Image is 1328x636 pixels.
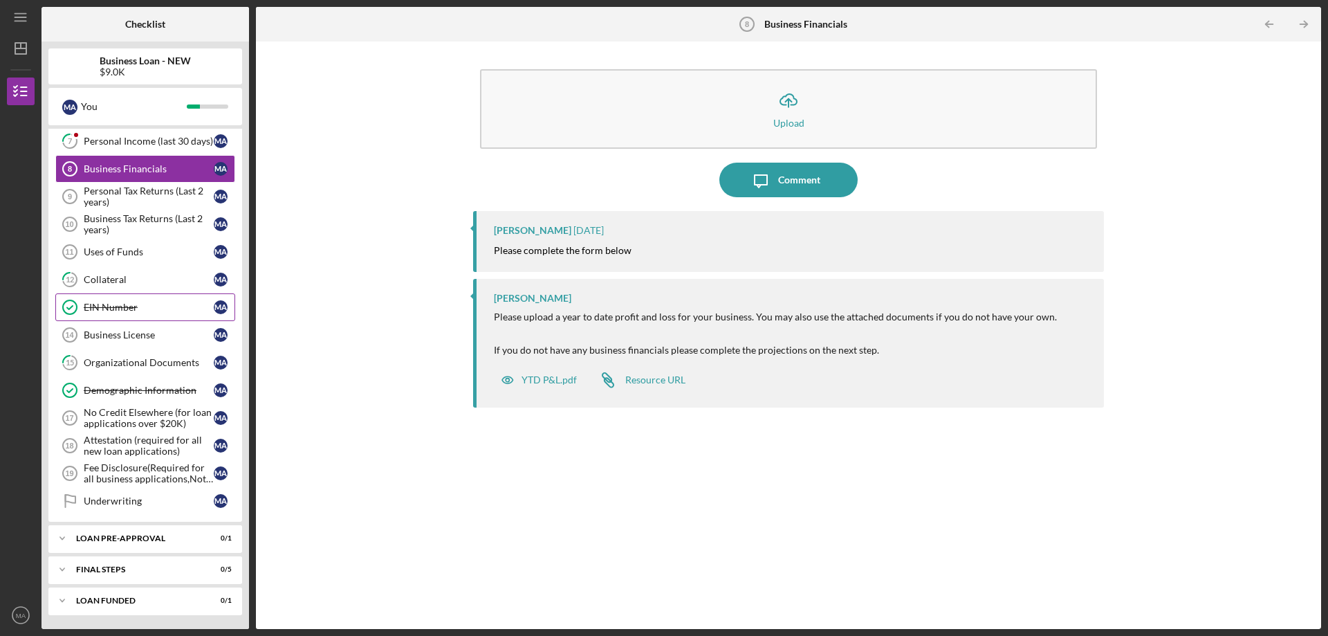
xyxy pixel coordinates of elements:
[84,357,214,368] div: Organizational Documents
[84,274,214,285] div: Collateral
[66,358,74,367] tspan: 15
[55,266,235,293] a: 12CollateralMA
[84,136,214,147] div: Personal Income (last 30 days)
[494,311,1057,345] div: Please upload a year to date profit and loss for your business. You may also use the attached doc...
[494,366,584,394] button: YTD P&L.pdf
[84,185,214,208] div: Personal Tax Returns (Last 2 years)
[68,192,72,201] tspan: 9
[214,356,228,370] div: M A
[494,225,571,236] div: [PERSON_NAME]
[55,432,235,460] a: 18Attestation (required for all new loan applications)MA
[65,220,73,228] tspan: 10
[65,469,73,478] tspan: 19
[65,248,73,256] tspan: 11
[55,238,235,266] a: 11Uses of FundsMA
[65,442,73,450] tspan: 18
[214,245,228,259] div: M A
[84,163,214,174] div: Business Financials
[214,162,228,176] div: M A
[84,302,214,313] div: EIN Number
[84,496,214,507] div: Underwriting
[84,329,214,340] div: Business License
[55,487,235,515] a: UnderwritingMA
[100,66,191,78] div: $9.0K
[214,300,228,314] div: M A
[84,407,214,429] div: No Credit Elsewhere (for loan applications over $20K)
[214,134,228,148] div: M A
[573,225,604,236] time: 2025-08-06 18:26
[55,349,235,376] a: 15Organizational DocumentsMA
[764,19,847,30] b: Business Financials
[55,404,235,432] a: 17No Credit Elsewhere (for loan applications over $20K)MA
[522,374,577,385] div: YTD P&L.pdf
[65,414,73,422] tspan: 17
[16,612,26,619] text: MA
[84,213,214,235] div: Business Tax Returns (Last 2 years)
[773,118,804,128] div: Upload
[125,19,165,30] b: Checklist
[778,163,820,197] div: Comment
[66,275,74,284] tspan: 12
[207,565,232,574] div: 0 / 5
[55,210,235,238] a: 10Business Tax Returns (Last 2 years)MA
[68,165,72,173] tspan: 8
[76,597,197,605] div: LOAN FUNDED
[214,383,228,397] div: M A
[65,331,74,339] tspan: 14
[84,246,214,257] div: Uses of Funds
[62,100,77,115] div: M A
[81,95,187,118] div: You
[100,55,191,66] b: Business Loan - NEW
[494,345,1057,356] div: If you do not have any business financials please complete the projections on the next step.
[494,244,631,256] mark: Please complete the form below
[214,466,228,480] div: M A
[214,439,228,453] div: M A
[214,411,228,425] div: M A
[207,597,232,605] div: 0 / 1
[214,273,228,287] div: M A
[214,190,228,203] div: M A
[207,534,232,543] div: 0 / 1
[719,163,858,197] button: Comment
[55,293,235,321] a: EIN NumberMA
[55,183,235,210] a: 9Personal Tax Returns (Last 2 years)MA
[494,293,571,304] div: [PERSON_NAME]
[68,137,73,146] tspan: 7
[84,462,214,484] div: Fee Disclosure(Required for all business applications,Not needed for Contractor loans)
[76,565,197,574] div: FINAL STEPS
[745,20,749,28] tspan: 8
[7,601,35,629] button: MA
[55,376,235,404] a: Demographic InformationMA
[55,321,235,349] a: 14Business LicenseMA
[76,534,197,543] div: LOAN PRE-APPROVAL
[591,366,685,394] a: Resource URL
[480,69,1097,149] button: Upload
[625,374,685,385] div: Resource URL
[55,155,235,183] a: 8Business FinancialsMA
[55,460,235,487] a: 19Fee Disclosure(Required for all business applications,Not needed for Contractor loans)MA
[214,494,228,508] div: M A
[84,435,214,457] div: Attestation (required for all new loan applications)
[214,217,228,231] div: M A
[84,385,214,396] div: Demographic Information
[55,127,235,155] a: 7Personal Income (last 30 days)MA
[214,328,228,342] div: M A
